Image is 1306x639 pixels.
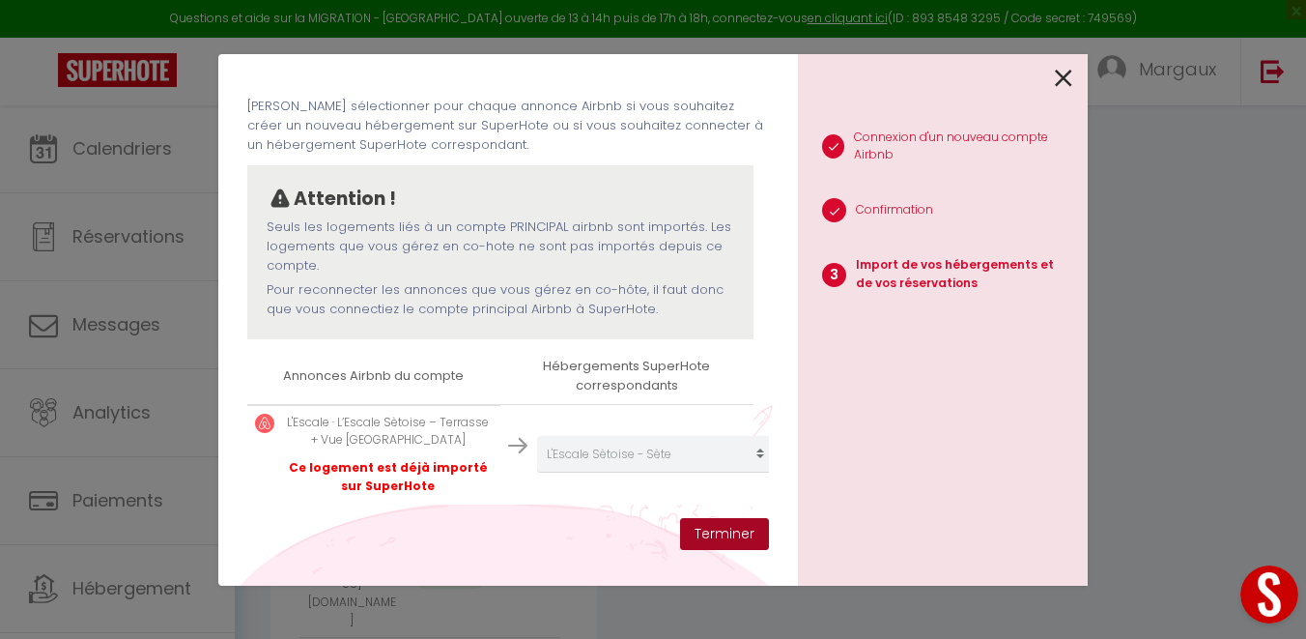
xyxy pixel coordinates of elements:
[284,459,493,496] p: Ce logement est déjà importé sur SuperHote
[247,97,769,156] p: [PERSON_NAME] sélectionner pour chaque annonce Airbnb si vous souhaitez créer un nouveau hébergem...
[856,256,1072,293] p: Import de vos hébergements et de vos réservations
[247,349,500,404] th: Annonces Airbnb du compte
[1225,558,1306,639] iframe: LiveChat chat widget
[267,218,734,276] p: Seuls les logements liés à un compte PRINCIPAL airbnb sont importés. Les logements que vous gérez...
[822,263,846,287] span: 3
[856,201,933,219] p: Confirmation
[284,414,493,450] p: L'Escale · L’Escale Sètoise – Terrasse + Vue [GEOGRAPHIC_DATA]
[500,349,753,404] th: Hébergements SuperHote correspondants
[854,129,1072,165] p: Connexion d'un nouveau compte Airbnb
[267,280,734,320] p: Pour reconnecter les annonces que vous gérez en co-hôte, il faut donc que vous connectiez le comp...
[680,518,769,551] button: Terminer
[294,185,396,214] p: Attention !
